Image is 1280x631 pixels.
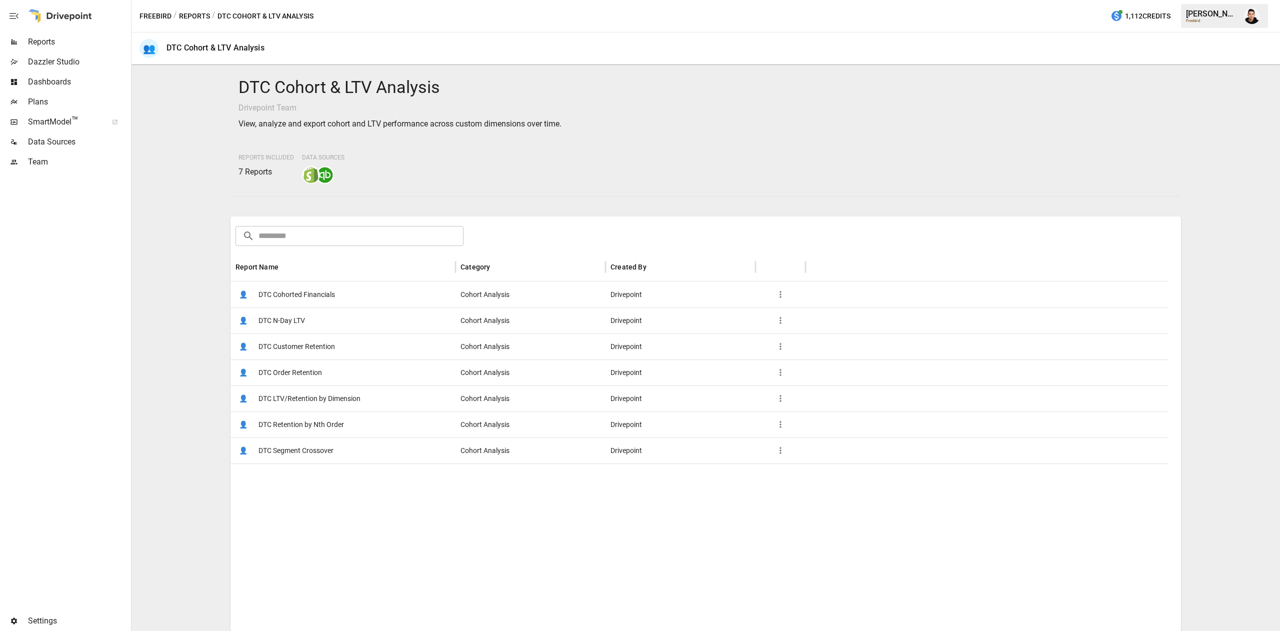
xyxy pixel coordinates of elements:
div: DTC Cohort & LTV Analysis [166,43,264,52]
button: Sort [647,260,661,274]
span: SmartModel [28,116,101,128]
button: Francisco Sanchez [1238,2,1266,30]
div: / [212,10,215,22]
div: Drivepoint [605,333,755,359]
span: DTC Segment Crossover [258,438,333,463]
button: Freebird [139,10,171,22]
span: Dashboards [28,76,129,88]
span: DTC Customer Retention [258,334,335,359]
div: Cohort Analysis [455,281,605,307]
div: Drivepoint [605,307,755,333]
div: Created By [610,263,646,271]
span: Data Sources [302,154,344,161]
span: 👤 [235,313,250,328]
span: DTC LTV/Retention by Dimension [258,386,360,411]
span: 1,112 Credits [1125,10,1170,22]
span: Data Sources [28,136,129,148]
span: 👤 [235,365,250,380]
img: Francisco Sanchez [1244,8,1260,24]
span: 👤 [235,339,250,354]
p: View, analyze and export cohort and LTV performance across custom dimensions over time. [238,118,1173,130]
span: 👤 [235,443,250,458]
div: Cohort Analysis [455,359,605,385]
div: Cohort Analysis [455,385,605,411]
div: Drivepoint [605,385,755,411]
span: ™ [71,114,78,127]
span: 👤 [235,287,250,302]
button: Sort [491,260,505,274]
button: Sort [279,260,293,274]
span: Dazzler Studio [28,56,129,68]
div: / [173,10,177,22]
div: Drivepoint [605,437,755,463]
div: 👥 [139,39,158,58]
div: Report Name [235,263,278,271]
span: 👤 [235,417,250,432]
button: Reports [179,10,210,22]
span: Team [28,156,129,168]
span: DTC Order Retention [258,360,322,385]
span: DTC N-Day LTV [258,308,305,333]
div: Freebird [1186,18,1238,23]
span: DTC Retention by Nth Order [258,412,344,437]
div: Drivepoint [605,359,755,385]
img: quickbooks [317,167,333,183]
div: [PERSON_NAME] [1186,9,1238,18]
div: Cohort Analysis [455,411,605,437]
img: shopify [303,167,319,183]
div: Drivepoint [605,281,755,307]
span: Reports [28,36,129,48]
span: 👤 [235,391,250,406]
p: 7 Reports [238,166,294,178]
div: Category [460,263,490,271]
p: Drivepoint Team [238,102,1173,114]
span: Settings [28,615,129,627]
button: 1,112Credits [1106,7,1174,25]
div: Cohort Analysis [455,333,605,359]
span: DTC Cohorted Financials [258,282,335,307]
span: Plans [28,96,129,108]
div: Cohort Analysis [455,437,605,463]
div: Cohort Analysis [455,307,605,333]
div: Drivepoint [605,411,755,437]
h4: DTC Cohort & LTV Analysis [238,77,1173,98]
span: Reports Included [238,154,294,161]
